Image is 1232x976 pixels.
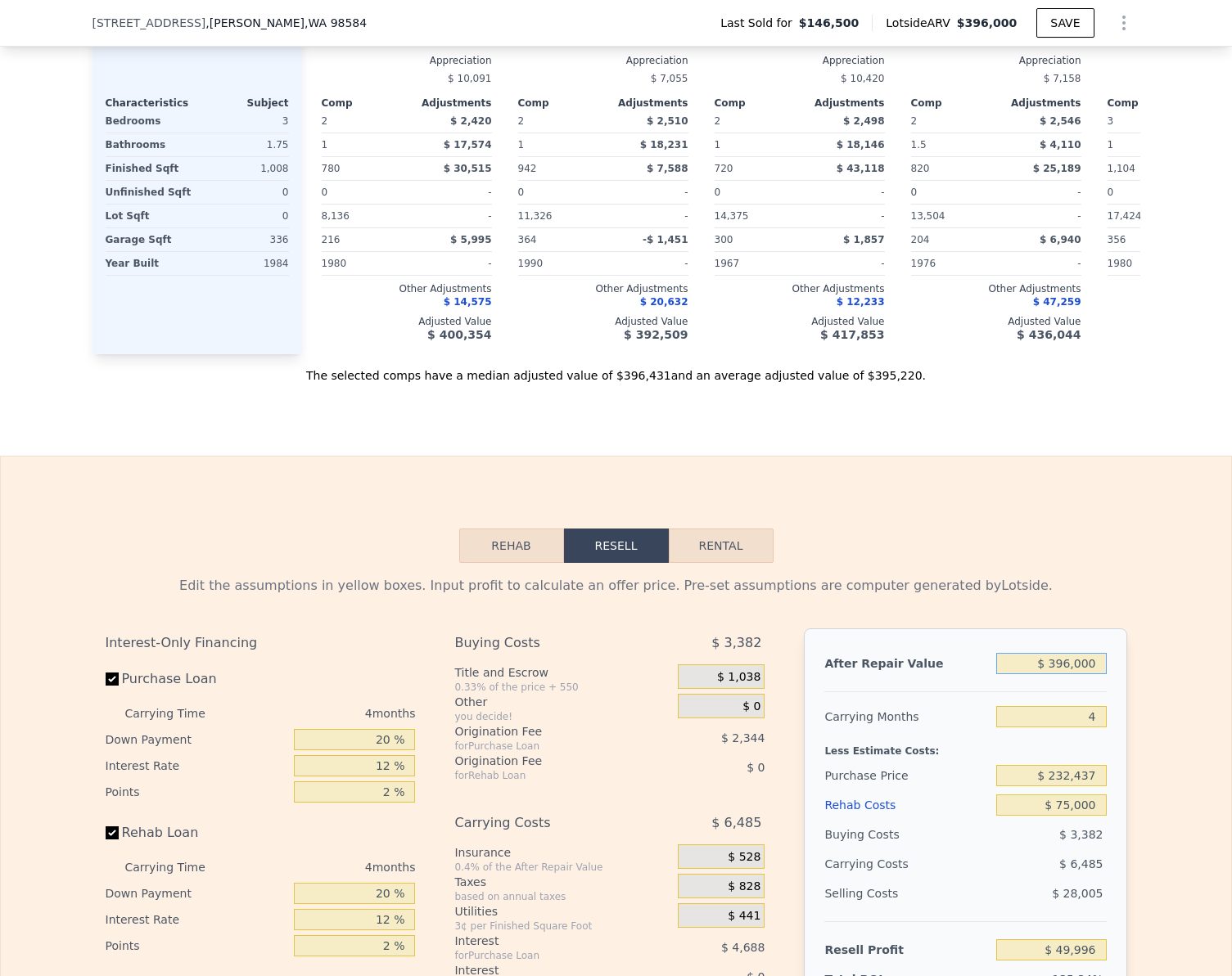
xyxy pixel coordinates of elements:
span: 17,424 [1108,210,1142,222]
span: 0 [1108,187,1114,198]
div: Interest [454,933,637,949]
div: 1.75 [201,133,289,156]
div: - [803,205,885,227]
div: 1,008 [201,157,289,180]
span: $396,000 [957,16,1018,29]
span: 2 [518,115,525,127]
div: Other Adjustments [715,282,885,295]
span: 720 [715,163,733,174]
div: Utilities [454,903,671,920]
div: Buying Costs [824,820,990,849]
span: $ 441 [728,909,760,924]
span: $ 1,038 [717,670,760,685]
span: , [PERSON_NAME] [205,15,367,31]
div: 1984 [201,252,289,275]
span: 204 [911,234,930,245]
span: $ 3,382 [1059,828,1103,841]
div: - [803,181,885,204]
button: SAVE [1036,8,1094,38]
label: Rehab Loan [106,818,288,848]
span: 0 [518,187,525,198]
span: 2 [911,115,918,127]
div: Title and Escrow [454,664,671,681]
div: After Repair Value [824,649,990,678]
div: for Rehab Loan [454,769,637,782]
div: Bedrooms [106,110,194,133]
span: $ 7,588 [647,163,688,174]
span: $ 400,354 [427,328,491,341]
div: - [1000,252,1081,275]
div: Garage Sqft [106,228,194,251]
div: Adjustments [800,97,885,110]
div: 1976 [911,252,993,275]
span: 14,375 [715,210,749,222]
div: 1 [1108,133,1189,156]
div: Appreciation [911,54,1081,67]
input: Rehab Loan [106,826,119,839]
div: based on annual taxes [454,890,671,903]
div: Interest Rate [106,753,288,779]
div: Adjusted Value [518,315,688,328]
div: Appreciation [518,54,688,67]
div: Other Adjustments [322,282,492,295]
div: - [410,252,492,275]
span: Last Sold for [720,15,799,31]
span: $ 2,546 [1040,115,1081,127]
span: $ 25,189 [1033,163,1081,174]
span: $ 47,259 [1033,296,1081,308]
div: Bathrooms [106,133,194,156]
div: Comp [1108,97,1193,110]
div: 3¢ per Finished Square Foot [454,920,671,933]
div: Selling Costs [824,879,990,908]
span: $ 14,575 [444,296,492,308]
span: 0 [715,187,721,198]
span: 216 [322,234,341,245]
span: $ 4,110 [1040,139,1081,151]
div: Less Estimate Costs: [824,731,1106,761]
div: - [803,252,885,275]
span: $ 18,231 [640,139,688,151]
div: - [607,181,688,204]
button: Rental [669,528,774,563]
div: Comp [911,97,996,110]
div: Carrying Time [125,854,232,880]
div: Down Payment [106,880,288,906]
div: Finished Sqft [106,157,194,180]
span: $ 30,515 [444,163,492,174]
div: Taxes [454,874,671,890]
label: Purchase Loan [106,664,288,694]
span: 11,326 [518,210,553,222]
span: -$ 1,451 [643,234,688,245]
span: 2 [715,115,721,127]
div: - [607,205,688,227]
div: Points [106,779,288,805]
div: 3 [201,110,289,133]
div: 0.4% of the After Repair Value [454,861,671,874]
div: Appreciation [715,54,885,67]
div: Adjustments [996,97,1081,110]
div: Other Adjustments [518,282,688,295]
div: Resell Profit [824,935,990,965]
div: 0 [201,205,289,227]
span: $ 2,344 [721,731,765,744]
div: Interest Rate [106,906,288,933]
span: 942 [518,163,537,174]
span: 8,136 [322,210,350,222]
div: Adjustments [603,97,688,110]
span: $ 6,485 [1059,857,1103,870]
span: $ 10,420 [841,73,884,84]
div: you decide! [454,710,671,723]
div: Lot Sqft [106,205,194,227]
div: Carrying Time [125,700,232,726]
div: Edit the assumptions in yellow boxes. Input profit to calculate an offer price. Pre-set assumptio... [106,576,1127,596]
div: 1980 [1108,252,1189,275]
span: $ 7,055 [651,73,688,84]
span: 0 [322,187,328,198]
span: $ 2,420 [450,115,491,127]
span: $ 4,688 [721,941,765,954]
div: 1 [322,133,404,156]
div: - [410,205,492,227]
span: $ 12,233 [837,296,885,308]
div: Points [106,933,288,959]
div: Characteristics [106,97,197,110]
